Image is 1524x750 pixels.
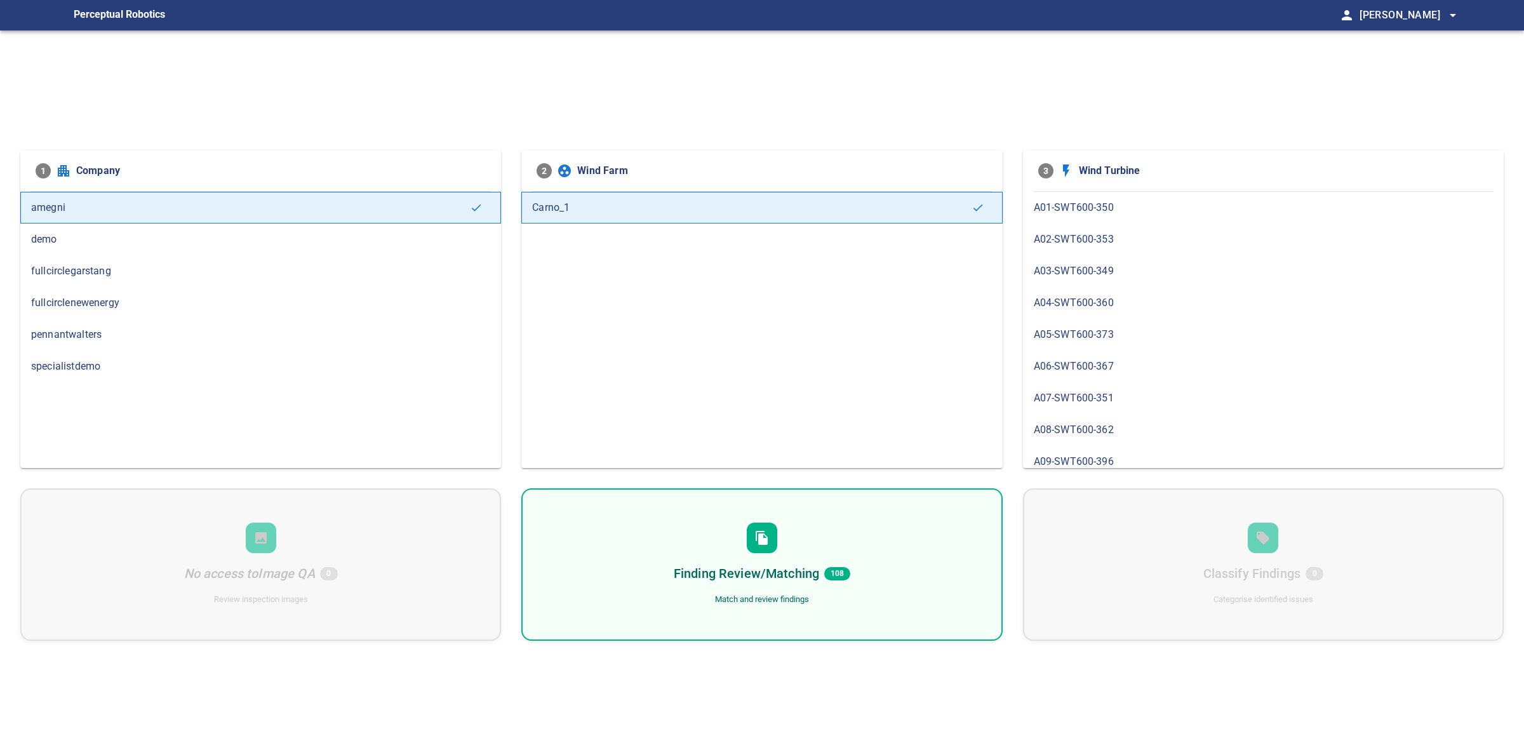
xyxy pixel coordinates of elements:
[1354,3,1460,28] button: [PERSON_NAME]
[532,200,971,215] span: Carno_1
[31,232,490,247] span: demo
[1034,454,1493,469] span: A09-SWT600-396
[1023,224,1504,255] div: A02-SWT600-353
[674,563,819,584] h6: Finding Review/Matching
[1023,192,1504,224] div: A01-SWT600-350
[1034,422,1493,438] span: A08-SWT600-362
[1023,414,1504,446] div: A08-SWT600-362
[1034,327,1493,342] span: A05-SWT600-373
[521,192,1002,224] div: Carno_1
[1339,8,1354,23] span: person
[521,488,1002,641] div: Finding Review/Matching108Match and review findings
[824,567,850,580] span: 108
[20,351,501,382] div: specialistdemo
[1360,6,1460,24] span: [PERSON_NAME]
[1023,351,1504,382] div: A06-SWT600-367
[31,200,470,215] span: amegni
[76,163,486,178] span: Company
[715,594,809,606] div: Match and review findings
[20,255,501,287] div: fullcirclegarstang
[1023,319,1504,351] div: A05-SWT600-373
[20,192,501,224] div: amegni
[31,327,490,342] span: pennantwalters
[20,319,501,351] div: pennantwalters
[1034,264,1493,279] span: A03-SWT600-349
[1034,200,1493,215] span: A01-SWT600-350
[1023,446,1504,478] div: A09-SWT600-396
[1023,287,1504,319] div: A04-SWT600-360
[1023,382,1504,414] div: A07-SWT600-351
[1034,359,1493,374] span: A06-SWT600-367
[31,295,490,311] span: fullcirclenewenergy
[1034,295,1493,311] span: A04-SWT600-360
[1445,8,1460,23] span: arrow_drop_down
[31,359,490,374] span: specialistdemo
[31,264,490,279] span: fullcirclegarstang
[20,224,501,255] div: demo
[1079,163,1488,178] span: Wind Turbine
[36,163,51,178] span: 1
[1023,255,1504,287] div: A03-SWT600-349
[1034,232,1493,247] span: A02-SWT600-353
[537,163,552,178] span: 2
[74,5,165,25] figcaption: Perceptual Robotics
[1038,163,1053,178] span: 3
[20,287,501,319] div: fullcirclenewenergy
[577,163,987,178] span: Wind Farm
[1034,391,1493,406] span: A07-SWT600-351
